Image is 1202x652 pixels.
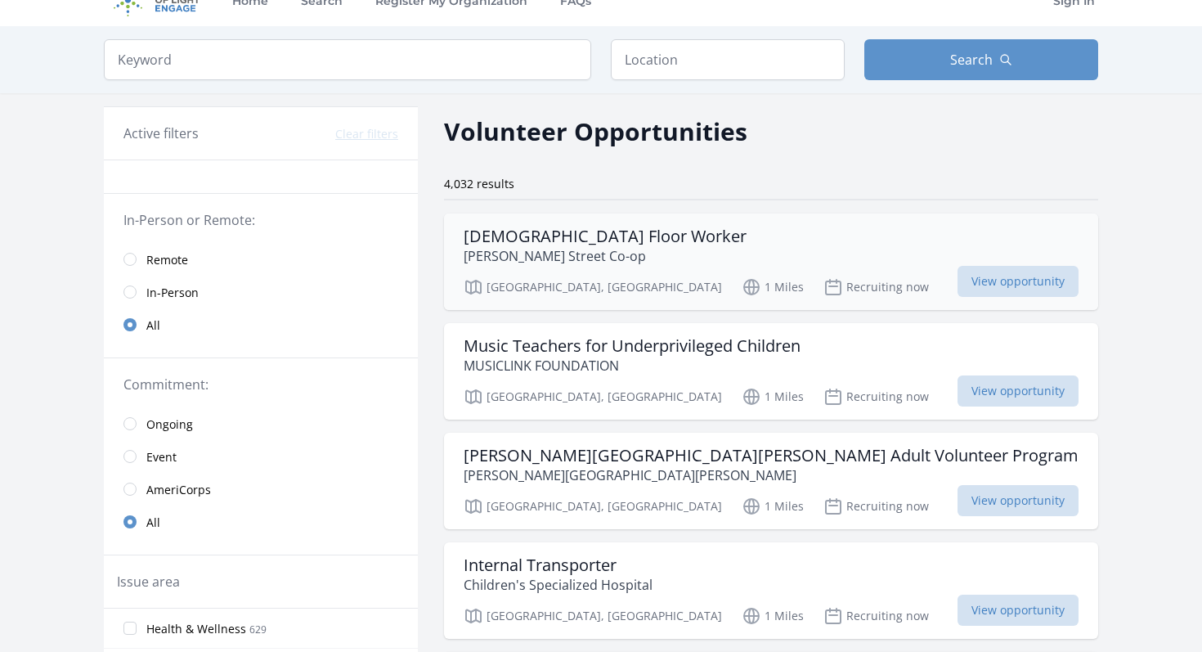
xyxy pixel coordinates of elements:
a: [DEMOGRAPHIC_DATA] Floor Worker [PERSON_NAME] Street Co-op [GEOGRAPHIC_DATA], [GEOGRAPHIC_DATA] 1... [444,214,1098,310]
p: Recruiting now [823,277,929,297]
span: View opportunity [958,595,1079,626]
p: [GEOGRAPHIC_DATA], [GEOGRAPHIC_DATA] [464,277,722,297]
legend: Issue area [117,572,180,591]
a: Music Teachers for Underprivileged Children MUSICLINK FOUNDATION [GEOGRAPHIC_DATA], [GEOGRAPHIC_D... [444,323,1098,420]
span: View opportunity [958,485,1079,516]
h3: Music Teachers for Underprivileged Children [464,336,801,356]
p: Recruiting now [823,387,929,407]
p: Recruiting now [823,606,929,626]
span: 629 [249,623,267,636]
a: In-Person [104,276,418,308]
span: 4,032 results [444,176,514,191]
h3: Active filters [123,124,199,143]
a: AmeriCorps [104,473,418,506]
p: MUSICLINK FOUNDATION [464,356,801,375]
p: [PERSON_NAME][GEOGRAPHIC_DATA][PERSON_NAME] [464,465,1079,485]
span: Event [146,449,177,465]
p: 1 Miles [742,497,804,516]
p: 1 Miles [742,606,804,626]
span: Search [950,50,993,70]
h3: [PERSON_NAME][GEOGRAPHIC_DATA][PERSON_NAME] Adult Volunteer Program [464,446,1079,465]
span: View opportunity [958,266,1079,297]
p: [GEOGRAPHIC_DATA], [GEOGRAPHIC_DATA] [464,387,722,407]
span: All [146,515,160,531]
p: 1 Miles [742,387,804,407]
span: AmeriCorps [146,482,211,498]
span: All [146,317,160,334]
h3: [DEMOGRAPHIC_DATA] Floor Worker [464,227,747,246]
a: [PERSON_NAME][GEOGRAPHIC_DATA][PERSON_NAME] Adult Volunteer Program [PERSON_NAME][GEOGRAPHIC_DATA... [444,433,1098,529]
a: Ongoing [104,407,418,440]
h3: Internal Transporter [464,555,653,575]
span: Remote [146,252,188,268]
p: Recruiting now [823,497,929,516]
span: Ongoing [146,416,193,433]
a: Remote [104,243,418,276]
span: In-Person [146,285,199,301]
span: View opportunity [958,375,1079,407]
legend: In-Person or Remote: [123,210,398,230]
legend: Commitment: [123,375,398,394]
span: Health & Wellness [146,621,246,637]
p: 1 Miles [742,277,804,297]
p: [PERSON_NAME] Street Co-op [464,246,747,266]
input: Health & Wellness 629 [123,622,137,635]
h2: Volunteer Opportunities [444,113,747,150]
a: All [104,308,418,341]
a: All [104,506,418,538]
p: [GEOGRAPHIC_DATA], [GEOGRAPHIC_DATA] [464,606,722,626]
button: Clear filters [335,126,398,142]
p: Children's Specialized Hospital [464,575,653,595]
a: Internal Transporter Children's Specialized Hospital [GEOGRAPHIC_DATA], [GEOGRAPHIC_DATA] 1 Miles... [444,542,1098,639]
button: Search [864,39,1098,80]
input: Location [611,39,845,80]
a: Event [104,440,418,473]
input: Keyword [104,39,591,80]
p: [GEOGRAPHIC_DATA], [GEOGRAPHIC_DATA] [464,497,722,516]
